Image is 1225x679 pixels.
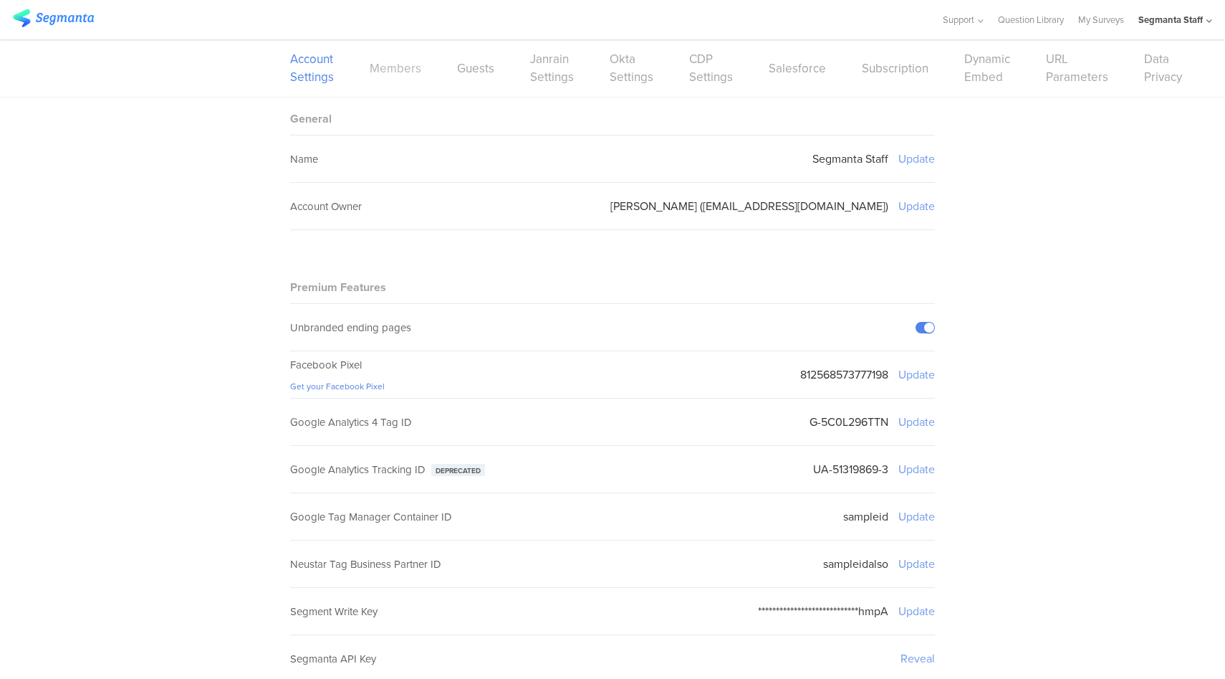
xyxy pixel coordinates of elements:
[290,380,385,393] a: Get your Facebook Pixel
[898,414,935,430] sg-setting-edit-trigger: Update
[900,650,935,667] sg-setting-edit-trigger: Reveal
[810,414,888,430] sg-setting-value: G-5C0L296TTN
[290,462,426,478] span: Google Analytics Tracking ID
[290,320,411,336] div: Unbranded ending pages
[823,556,888,572] sg-setting-value: sampleidalso
[898,603,935,619] sg-setting-edit-trigger: Update
[898,366,935,383] sg-setting-edit-trigger: Update
[689,50,733,86] a: CDP Settings
[843,508,888,525] sg-setting-value: sampleid
[290,110,332,127] sg-block-title: General
[898,508,935,525] sg-setting-edit-trigger: Update
[898,198,935,214] sg-setting-edit-trigger: Update
[610,50,653,86] a: Okta Settings
[290,604,378,619] span: Segment Write Key
[943,13,974,27] span: Support
[862,60,928,77] a: Subscription
[1046,50,1108,86] a: URL Parameters
[530,50,574,86] a: Janrain Settings
[290,279,386,295] sg-block-title: Premium Features
[431,464,485,476] div: Deprecated
[769,60,826,77] a: Salesforce
[813,461,888,478] sg-setting-value: UA-51319869-3
[290,556,441,572] span: Neustar Tag Business Partner ID
[964,50,1010,86] a: Dynamic Embed
[610,198,888,214] sg-setting-value: [PERSON_NAME] ([EMAIL_ADDRESS][DOMAIN_NAME])
[290,357,362,373] span: Facebook Pixel
[290,509,452,525] span: Google Tag Manager Container ID
[898,151,935,167] sg-setting-edit-trigger: Update
[800,366,888,383] sg-setting-value: 812568573777198
[370,60,421,77] a: Members
[1138,13,1203,27] div: Segmanta Staff
[898,461,935,478] sg-setting-edit-trigger: Update
[290,414,412,430] span: Google Analytics 4 Tag ID
[290,651,376,667] span: Segmanta API Key
[457,60,494,77] a: Guests
[290,199,362,214] sg-field-title: Account Owner
[812,151,888,167] sg-setting-value: Segmanta Staff
[898,556,935,572] sg-setting-edit-trigger: Update
[1144,50,1182,86] a: Data Privacy
[13,9,94,27] img: segmanta logo
[290,151,318,167] sg-field-title: Name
